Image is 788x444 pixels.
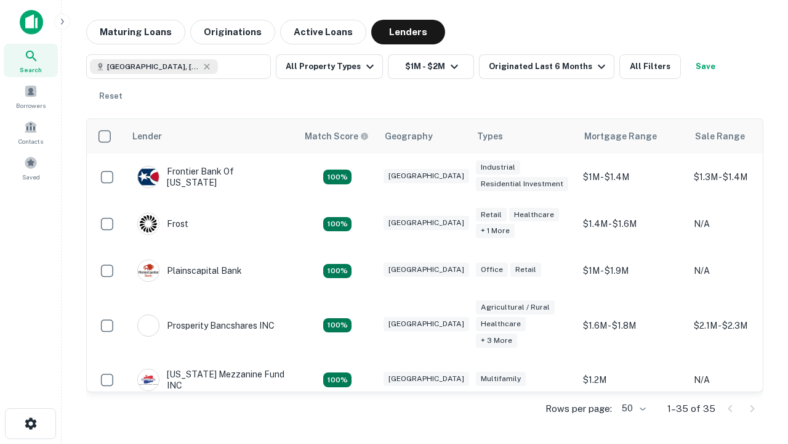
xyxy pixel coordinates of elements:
img: picture [138,315,159,336]
div: Retail [510,263,541,277]
th: Capitalize uses an advanced AI algorithm to match your search with the best lender. The match sco... [297,119,377,154]
td: $1M - $1.4M [577,154,688,200]
span: Saved [22,172,40,182]
div: [GEOGRAPHIC_DATA] [384,216,469,230]
th: Mortgage Range [577,119,688,154]
div: Types [477,129,503,144]
div: Mortgage Range [584,129,657,144]
button: Originations [190,20,275,44]
div: Matching Properties: 4, hasApolloMatch: undefined [323,170,352,184]
div: Frontier Bank Of [US_STATE] [137,166,285,188]
div: Geography [385,129,433,144]
th: Geography [377,119,470,154]
iframe: Chat Widget [726,345,788,405]
img: capitalize-icon.png [20,10,43,35]
img: picture [138,166,159,187]
div: Prosperity Bancshares INC [137,314,275,337]
div: Originated Last 6 Months [489,59,609,74]
div: Lender [132,129,162,144]
div: Matching Properties: 4, hasApolloMatch: undefined [323,264,352,279]
span: [GEOGRAPHIC_DATA], [GEOGRAPHIC_DATA], [GEOGRAPHIC_DATA] [107,61,199,72]
div: Healthcare [509,208,559,222]
div: Matching Properties: 4, hasApolloMatch: undefined [323,217,352,232]
div: Capitalize uses an advanced AI algorithm to match your search with the best lender. The match sco... [305,129,369,143]
img: picture [138,369,159,390]
button: All Property Types [276,54,383,79]
a: Search [4,44,58,77]
a: Borrowers [4,80,58,113]
button: Save your search to get updates of matches that match your search criteria. [686,54,725,79]
div: [GEOGRAPHIC_DATA] [384,372,469,386]
th: Lender [125,119,297,154]
div: [GEOGRAPHIC_DATA] [384,169,469,183]
td: $1.6M - $1.8M [577,294,688,356]
div: Agricultural / Rural [476,300,555,314]
div: Residential Investment [476,177,568,191]
div: Matching Properties: 5, hasApolloMatch: undefined [323,372,352,387]
h6: Match Score [305,129,366,143]
div: Healthcare [476,317,526,331]
div: Retail [476,208,507,222]
a: Contacts [4,115,58,149]
span: Contacts [18,136,43,146]
td: $1.2M [577,356,688,403]
div: Frost [137,213,188,235]
th: Types [470,119,577,154]
button: Active Loans [280,20,366,44]
span: Borrowers [16,101,46,110]
p: Rows per page: [545,401,612,416]
span: Search [20,65,42,75]
p: 1–35 of 35 [667,401,715,416]
td: $1.4M - $1.6M [577,200,688,247]
div: Matching Properties: 6, hasApolloMatch: undefined [323,318,352,333]
button: $1M - $2M [388,54,474,79]
div: [GEOGRAPHIC_DATA] [384,263,469,277]
div: Office [476,263,508,277]
button: Originated Last 6 Months [479,54,614,79]
button: Maturing Loans [86,20,185,44]
button: All Filters [619,54,681,79]
div: Plainscapital Bank [137,260,242,282]
div: Industrial [476,160,520,175]
a: Saved [4,151,58,184]
div: 50 [617,400,648,417]
div: Multifamily [476,372,526,386]
div: + 1 more [476,224,515,238]
img: picture [138,260,159,281]
button: Reset [91,84,131,109]
img: picture [138,213,159,234]
div: [US_STATE] Mezzanine Fund INC [137,369,285,391]
div: Sale Range [695,129,745,144]
div: + 3 more [476,334,517,348]
div: [GEOGRAPHIC_DATA] [384,317,469,331]
button: Lenders [371,20,445,44]
td: $1M - $1.9M [577,247,688,294]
